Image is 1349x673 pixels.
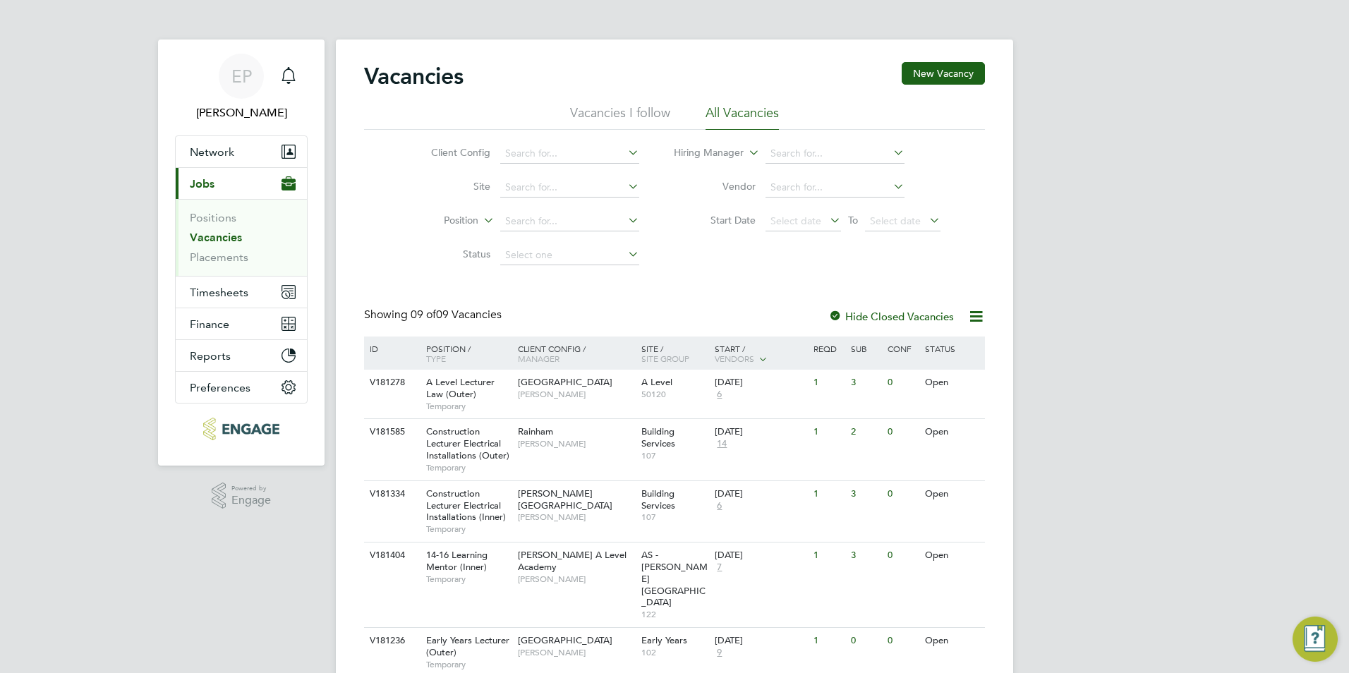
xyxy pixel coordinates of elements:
[715,353,754,364] span: Vendors
[766,144,905,164] input: Search for...
[884,336,921,360] div: Conf
[518,425,553,437] span: Rainham
[176,277,307,308] button: Timesheets
[715,389,724,401] span: 6
[641,425,675,449] span: Building Services
[715,500,724,512] span: 6
[518,353,559,364] span: Manager
[810,336,847,360] div: Reqd
[921,481,983,507] div: Open
[190,250,248,264] a: Placements
[641,511,708,523] span: 107
[715,562,724,574] span: 7
[810,542,847,569] div: 1
[176,168,307,199] button: Jobs
[203,418,279,440] img: carbonrecruitment-logo-retina.png
[641,376,672,388] span: A Level
[641,634,687,646] span: Early Years
[231,483,271,495] span: Powered by
[884,419,921,445] div: 0
[212,483,272,509] a: Powered byEngage
[176,340,307,371] button: Reports
[500,245,639,265] input: Select one
[641,389,708,400] span: 50120
[366,542,416,569] div: V181404
[176,136,307,167] button: Network
[175,418,308,440] a: Go to home page
[810,419,847,445] div: 1
[847,628,884,654] div: 0
[847,481,884,507] div: 3
[176,308,307,339] button: Finance
[175,54,308,121] a: EP[PERSON_NAME]
[176,199,307,276] div: Jobs
[190,381,250,394] span: Preferences
[844,211,862,229] span: To
[518,487,612,511] span: [PERSON_NAME][GEOGRAPHIC_DATA]
[426,634,509,658] span: Early Years Lecturer (Outer)
[884,481,921,507] div: 0
[409,180,490,193] label: Site
[518,438,634,449] span: [PERSON_NAME]
[409,146,490,159] label: Client Config
[364,62,464,90] h2: Vacancies
[847,542,884,569] div: 3
[500,144,639,164] input: Search for...
[828,310,954,323] label: Hide Closed Vacancies
[711,336,810,372] div: Start /
[770,214,821,227] span: Select date
[366,370,416,396] div: V181278
[638,336,712,370] div: Site /
[397,214,478,228] label: Position
[175,104,308,121] span: Emma Procter
[766,178,905,198] input: Search for...
[921,370,983,396] div: Open
[715,550,806,562] div: [DATE]
[706,104,779,130] li: All Vacancies
[641,549,708,609] span: AS - [PERSON_NAME][GEOGRAPHIC_DATA]
[426,659,511,670] span: Temporary
[231,495,271,507] span: Engage
[426,376,495,400] span: A Level Lecturer Law (Outer)
[518,376,612,388] span: [GEOGRAPHIC_DATA]
[810,370,847,396] div: 1
[715,377,806,389] div: [DATE]
[715,426,806,438] div: [DATE]
[409,248,490,260] label: Status
[518,549,627,573] span: [PERSON_NAME] A Level Academy
[663,146,744,160] label: Hiring Manager
[426,353,446,364] span: Type
[674,214,756,226] label: Start Date
[500,178,639,198] input: Search for...
[366,419,416,445] div: V181585
[366,481,416,507] div: V181334
[190,231,242,244] a: Vacancies
[641,609,708,620] span: 122
[411,308,502,322] span: 09 Vacancies
[921,336,983,360] div: Status
[641,353,689,364] span: Site Group
[847,370,884,396] div: 3
[518,511,634,523] span: [PERSON_NAME]
[190,349,231,363] span: Reports
[190,145,234,159] span: Network
[715,647,724,659] span: 9
[921,628,983,654] div: Open
[518,574,634,585] span: [PERSON_NAME]
[715,438,729,450] span: 14
[426,487,506,523] span: Construction Lecturer Electrical Installations (Inner)
[426,574,511,585] span: Temporary
[884,628,921,654] div: 0
[364,308,504,322] div: Showing
[847,419,884,445] div: 2
[500,212,639,231] input: Search for...
[884,542,921,569] div: 0
[870,214,921,227] span: Select date
[518,647,634,658] span: [PERSON_NAME]
[366,628,416,654] div: V181236
[902,62,985,85] button: New Vacancy
[641,487,675,511] span: Building Services
[518,389,634,400] span: [PERSON_NAME]
[190,177,214,190] span: Jobs
[426,523,511,535] span: Temporary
